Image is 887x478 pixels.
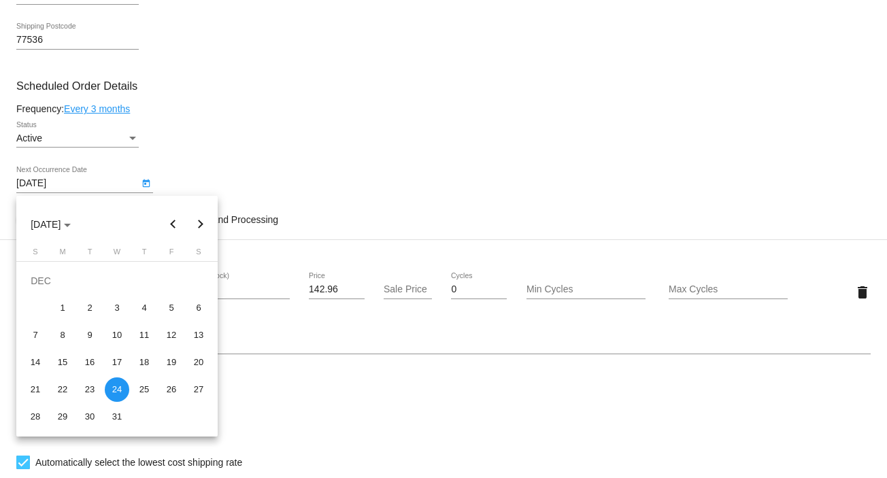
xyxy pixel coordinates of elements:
th: Sunday [22,247,49,261]
th: Monday [49,247,76,261]
div: 9 [78,323,102,347]
button: Next month [187,211,214,238]
td: December 7, 2025 [22,322,49,349]
td: December 5, 2025 [158,294,185,322]
div: 18 [132,350,156,375]
div: 11 [132,323,156,347]
div: 21 [23,377,48,402]
div: 2 [78,296,102,320]
td: December 17, 2025 [103,349,131,376]
th: Saturday [185,247,212,261]
div: 17 [105,350,129,375]
div: 1 [50,296,75,320]
td: December 1, 2025 [49,294,76,322]
div: 5 [159,296,184,320]
button: Choose month and year [20,211,82,238]
td: December 25, 2025 [131,376,158,403]
th: Tuesday [76,247,103,261]
div: 16 [78,350,102,375]
td: DEC [22,267,212,294]
div: 10 [105,323,129,347]
td: December 20, 2025 [185,349,212,376]
td: December 13, 2025 [185,322,212,349]
td: December 31, 2025 [103,403,131,430]
div: 13 [186,323,211,347]
div: 31 [105,405,129,429]
td: December 10, 2025 [103,322,131,349]
td: December 28, 2025 [22,403,49,430]
div: 20 [186,350,211,375]
td: December 16, 2025 [76,349,103,376]
div: 14 [23,350,48,375]
div: 22 [50,377,75,402]
div: 26 [159,377,184,402]
td: December 2, 2025 [76,294,103,322]
div: 6 [186,296,211,320]
div: 4 [132,296,156,320]
button: Previous month [160,211,187,238]
td: December 14, 2025 [22,349,49,376]
td: December 23, 2025 [76,376,103,403]
td: December 30, 2025 [76,403,103,430]
div: 15 [50,350,75,375]
td: December 29, 2025 [49,403,76,430]
div: 25 [132,377,156,402]
div: 24 [105,377,129,402]
td: December 12, 2025 [158,322,185,349]
div: 28 [23,405,48,429]
div: 12 [159,323,184,347]
td: December 9, 2025 [76,322,103,349]
td: December 27, 2025 [185,376,212,403]
td: December 24, 2025 [103,376,131,403]
td: December 4, 2025 [131,294,158,322]
th: Wednesday [103,247,131,261]
td: December 22, 2025 [49,376,76,403]
th: Friday [158,247,185,261]
div: 3 [105,296,129,320]
th: Thursday [131,247,158,261]
span: [DATE] [31,219,71,230]
td: December 3, 2025 [103,294,131,322]
div: 7 [23,323,48,347]
div: 30 [78,405,102,429]
div: 29 [50,405,75,429]
td: December 6, 2025 [185,294,212,322]
div: 23 [78,377,102,402]
td: December 19, 2025 [158,349,185,376]
td: December 8, 2025 [49,322,76,349]
td: December 21, 2025 [22,376,49,403]
td: December 15, 2025 [49,349,76,376]
div: 19 [159,350,184,375]
td: December 26, 2025 [158,376,185,403]
td: December 11, 2025 [131,322,158,349]
td: December 18, 2025 [131,349,158,376]
div: 8 [50,323,75,347]
div: 27 [186,377,211,402]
